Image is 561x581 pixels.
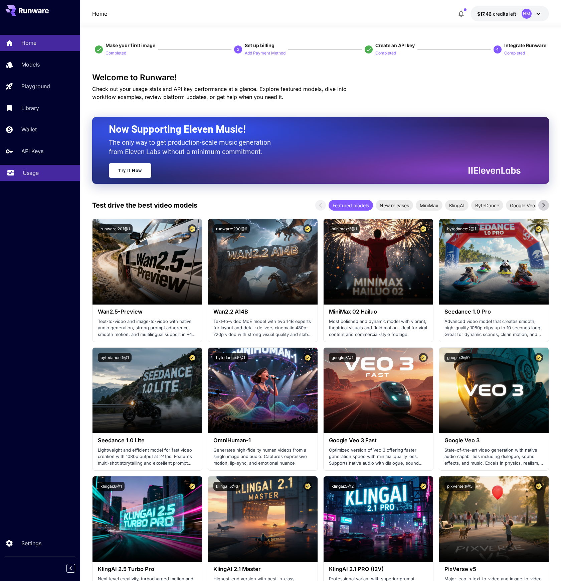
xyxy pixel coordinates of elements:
span: Set up billing [245,42,274,48]
img: alt [324,476,433,562]
p: 4 [496,46,499,52]
p: Add Payment Method [245,50,286,56]
span: KlingAI [445,202,469,209]
img: alt [92,348,202,433]
button: bytedance:2@1 [444,224,479,233]
button: runware:200@6 [213,224,250,233]
div: Google Veo [506,200,539,211]
span: $17.46 [477,11,493,17]
img: alt [208,348,318,433]
p: Text-to-video and image-to-video with native audio generation, strong prompt adherence, smooth mo... [98,318,197,338]
h3: Seedance 1.0 Lite [98,437,197,444]
button: minimax:3@1 [329,224,360,233]
img: alt [92,219,202,305]
div: MiniMax [416,200,442,211]
h3: Google Veo 3 [444,437,543,444]
div: Featured models [329,200,373,211]
p: Completed [106,50,126,56]
p: Usage [23,169,39,177]
p: State-of-the-art video generation with native audio capabilities including dialogue, sound effect... [444,447,543,467]
button: Certified Model – Vetted for best performance and includes a commercial license. [419,353,428,362]
span: Create an API key [375,42,415,48]
button: klingai:5@2 [329,482,356,491]
button: pixverse:1@5 [444,482,475,491]
button: Certified Model – Vetted for best performance and includes a commercial license. [303,224,312,233]
img: alt [92,476,202,562]
button: bytedance:1@1 [98,353,132,362]
img: alt [324,219,433,305]
img: alt [208,476,318,562]
button: Certified Model – Vetted for best performance and includes a commercial license. [534,353,543,362]
div: NM [522,9,532,19]
button: Add Payment Method [245,49,286,57]
h3: KlingAI 2.1 Master [213,566,312,572]
p: API Keys [21,147,43,155]
img: alt [439,476,549,562]
h3: OmniHuman‑1 [213,437,312,444]
h2: Now Supporting Eleven Music! [109,123,516,136]
div: $17.45851 [477,10,516,17]
a: Home [92,10,107,18]
p: Text-to-video MoE model with two 14B experts for layout and detail; delivers cinematic 480p–720p ... [213,318,312,338]
img: alt [324,348,433,433]
p: Test drive the best video models [92,200,197,210]
button: Certified Model – Vetted for best performance and includes a commercial license. [534,482,543,491]
p: Home [21,39,36,47]
h3: PixVerse v5 [444,566,543,572]
span: MiniMax [416,202,442,209]
img: alt [439,348,549,433]
p: Completed [504,50,525,56]
p: Generates high-fidelity human videos from a single image and audio. Captures expressive motion, l... [213,447,312,467]
p: Settings [21,539,41,547]
button: bytedance:5@1 [213,353,248,362]
h3: MiniMax 02 Hailuo [329,309,428,315]
p: Lightweight and efficient model for fast video creation with 1080p output at 24fps. Features mult... [98,447,197,467]
h3: KlingAI 2.5 Turbo Pro [98,566,197,572]
h3: KlingAI 2.1 PRO (I2V) [329,566,428,572]
p: Models [21,61,40,69]
p: Playground [21,82,50,90]
div: Collapse sidebar [71,562,80,574]
button: google:3@0 [444,353,473,362]
p: Library [21,104,39,112]
span: ByteDance [471,202,503,209]
span: Integrate Runware [504,42,546,48]
div: KlingAI [445,200,469,211]
p: Wallet [21,125,37,133]
button: Certified Model – Vetted for best performance and includes a commercial license. [188,224,197,233]
h3: Welcome to Runware! [92,73,549,82]
button: Certified Model – Vetted for best performance and includes a commercial license. [188,482,197,491]
span: Featured models [329,202,373,209]
span: Google Veo [506,202,539,209]
h3: Seedance 1.0 Pro [444,309,543,315]
p: 2 [237,46,239,52]
button: Certified Model – Vetted for best performance and includes a commercial license. [303,482,312,491]
h3: Wan2.2 A14B [213,309,312,315]
button: Certified Model – Vetted for best performance and includes a commercial license. [303,353,312,362]
button: Certified Model – Vetted for best performance and includes a commercial license. [419,482,428,491]
button: klingai:5@3 [213,482,241,491]
button: Completed [504,49,525,57]
h3: Wan2.5-Preview [98,309,197,315]
a: Try It Now [109,163,151,178]
img: alt [208,219,318,305]
p: Optimized version of Veo 3 offering faster generation speed with minimal quality loss. Supports n... [329,447,428,467]
button: Certified Model – Vetted for best performance and includes a commercial license. [419,224,428,233]
span: Check out your usage stats and API key performance at a glance. Explore featured models, dive int... [92,86,347,100]
button: Completed [375,49,396,57]
button: runware:201@1 [98,224,133,233]
p: The only way to get production-scale music generation from Eleven Labs without a minimum commitment. [109,138,276,156]
button: Certified Model – Vetted for best performance and includes a commercial license. [188,353,197,362]
h3: Google Veo 3 Fast [329,437,428,444]
button: $17.45851NM [471,6,549,21]
div: New releases [376,200,413,211]
p: Advanced video model that creates smooth, high-quality 1080p clips up to 10 seconds long. Great f... [444,318,543,338]
div: ByteDance [471,200,503,211]
button: Collapse sidebar [66,564,75,573]
button: Certified Model – Vetted for best performance and includes a commercial license. [534,224,543,233]
span: Make your first image [106,42,155,48]
nav: breadcrumb [92,10,107,18]
span: New releases [376,202,413,209]
p: Most polished and dynamic model with vibrant, theatrical visuals and fluid motion. Ideal for vira... [329,318,428,338]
